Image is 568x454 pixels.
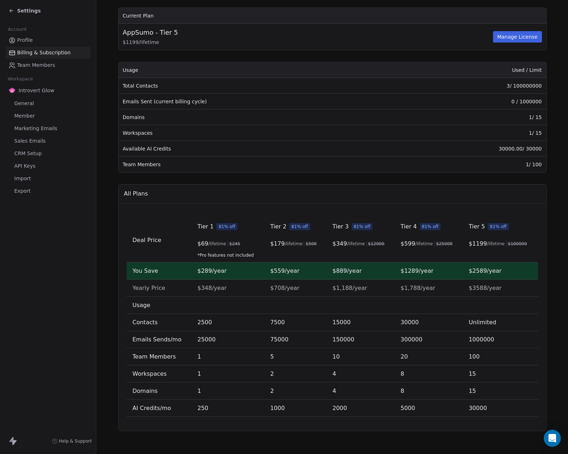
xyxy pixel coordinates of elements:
[468,405,487,411] span: 30000
[197,405,208,411] span: 250
[119,141,393,157] td: Available AI Credits
[289,223,310,230] span: 81% off
[208,241,226,247] span: /lifetime
[229,241,240,247] span: $ 245
[508,241,527,247] span: $ 100000
[393,141,546,157] td: 30000.00 / 30000
[468,370,476,377] span: 15
[393,125,546,141] td: 1 / 15
[14,137,46,145] span: Sales Emails
[468,240,487,248] span: $ 1199
[14,175,31,182] span: Import
[14,112,35,120] span: Member
[468,336,494,343] span: 1000000
[59,438,92,444] span: Help & Support
[52,438,92,444] a: Help & Support
[132,302,150,309] span: Usage
[393,94,546,109] td: 0 / 1000000
[468,319,496,326] span: Unlimited
[401,240,415,248] span: $ 599
[197,353,201,360] span: 1
[197,285,227,291] span: $348/year
[270,405,285,411] span: 1000
[270,319,285,326] span: 7500
[127,331,192,348] td: Emails Sends/mo
[9,7,41,14] a: Settings
[123,28,178,37] span: AppSumo - Tier 5
[488,223,509,230] span: 81% off
[393,109,546,125] td: 1 / 15
[197,252,259,258] span: *Pro features not included
[6,47,90,59] a: Billing & Subscription
[17,7,41,14] span: Settings
[132,267,158,274] span: You Save
[17,61,55,69] span: Team Members
[270,336,288,343] span: 75000
[393,78,546,94] td: 3 / 100000000
[14,187,31,195] span: Export
[401,405,415,411] span: 5000
[127,314,192,331] td: Contacts
[285,241,302,247] span: /lifetime
[332,370,336,377] span: 4
[332,319,351,326] span: 15000
[401,353,408,360] span: 20
[5,24,30,35] span: Account
[306,241,317,247] span: $ 500
[14,150,42,157] span: CRM Setup
[119,78,393,94] td: Total Contacts
[401,370,404,377] span: 8
[6,173,90,184] a: Import
[270,267,299,274] span: $559/year
[6,123,90,134] a: Marketing Emails
[119,157,393,172] td: Team Members
[216,223,237,230] span: 81% off
[493,31,542,43] button: Manage License
[332,388,336,394] span: 4
[332,267,362,274] span: $889/year
[332,222,348,231] span: Tier 3
[544,430,561,447] div: Open Intercom Messenger
[332,240,347,248] span: $ 349
[197,319,212,326] span: 2500
[6,34,90,46] a: Profile
[197,267,227,274] span: $289/year
[119,62,393,78] th: Usage
[332,353,340,360] span: 10
[127,365,192,383] td: Workspaces
[127,348,192,365] td: Team Members
[393,157,546,172] td: 1 / 100
[119,125,393,141] td: Workspaces
[197,388,201,394] span: 1
[197,222,213,231] span: Tier 1
[401,267,433,274] span: $1289/year
[270,222,286,231] span: Tier 2
[19,87,54,94] span: Introvert Glow
[5,74,36,84] span: Workspace
[197,336,216,343] span: 25000
[468,353,479,360] span: 100
[119,94,393,109] td: Emails Sent (current billing cycle)
[132,237,161,243] span: Deal Price
[415,241,433,247] span: /lifetime
[401,285,435,291] span: $1,788/year
[197,240,208,248] span: $ 69
[393,62,546,78] th: Used / Limit
[132,285,165,291] span: Yearly Price
[124,189,148,198] span: All Plans
[119,109,393,125] td: Domains
[6,110,90,122] a: Member
[6,160,90,172] a: API Keys
[351,223,372,230] span: 81% off
[127,400,192,417] td: AI Credits/mo
[6,98,90,109] a: General
[127,383,192,400] td: Domains
[270,388,273,394] span: 2
[270,240,285,248] span: $ 179
[6,135,90,147] a: Sales Emails
[487,241,504,247] span: /lifetime
[419,223,441,230] span: 81% off
[17,49,71,56] span: Billing & Subscription
[123,39,492,46] span: $ 1199 / lifetime
[468,222,484,231] span: Tier 5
